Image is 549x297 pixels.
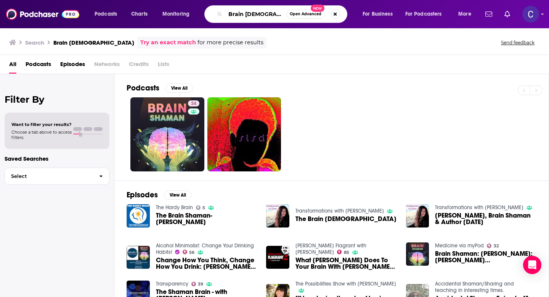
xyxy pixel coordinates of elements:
span: Networks [94,58,120,74]
input: Search podcasts, credits, & more... [225,8,286,20]
span: The Brain Shaman- [PERSON_NAME] [156,212,257,225]
a: Brain Shaman: Ken Sharlin: Parkinson's Disease — Preventing and Reversing Neurodegeneration with ... [435,250,536,263]
h2: Podcasts [127,83,159,93]
span: Brain Shaman: [PERSON_NAME]: [PERSON_NAME][MEDICAL_DATA] — Preventing and Reversing [MEDICAL_DATA... [435,250,536,263]
a: All [9,58,16,74]
img: Change How You Think, Change How You Drink: Molly Watts on the Brain Shaman Podcast [127,246,150,269]
span: Lists [158,58,169,74]
button: open menu [157,8,199,20]
img: The Brain Shaman- Michael Waite [127,204,150,228]
h3: Brain [DEMOGRAPHIC_DATA] [53,39,134,46]
span: 85 [344,251,349,254]
a: Alcohol Minimalist: Change Your Drinking Habits! [156,242,254,255]
a: Transformations with Tara [295,208,384,214]
span: For Podcasters [405,9,442,19]
span: What [PERSON_NAME] Does To Your Brain With [PERSON_NAME] | Flagrant U with [PERSON_NAME] [295,257,397,270]
div: Search podcasts, credits, & more... [212,5,355,23]
span: Logged in as publicityxxtina [522,6,539,23]
span: 39 [198,282,203,286]
p: Saved Searches [5,155,109,162]
a: Andrew Schulz's Flagrant with Akaash Singh [295,242,366,255]
span: More [458,9,471,19]
span: 34 [191,100,196,108]
button: Show profile menu [522,6,539,23]
a: EpisodesView All [127,190,191,200]
span: Monitoring [162,9,189,19]
button: open menu [357,8,402,20]
a: PodcastsView All [127,83,193,93]
h2: Filter By [5,94,109,105]
button: Open AdvancedNew [286,10,325,19]
a: Show notifications dropdown [501,8,513,21]
button: Select [5,168,109,185]
a: Transformations with Tara [435,204,523,211]
button: open menu [453,8,481,20]
a: The Brain Shaman [295,216,396,222]
a: Transparency [156,281,188,287]
a: 34 [188,100,199,107]
a: The Brain Shaman- Michael Waite [156,212,257,225]
span: Podcasts [95,9,117,19]
img: Podchaser - Follow, Share and Rate Podcasts [6,7,79,21]
a: Try an exact match [140,38,196,47]
button: open menu [89,8,127,20]
h3: Search [25,39,44,46]
span: for more precise results [197,38,263,47]
span: Open Advanced [290,12,321,16]
button: View All [165,84,193,93]
a: CC Lawhon, Brain Shaman & Author 06/29/12 [435,212,536,225]
a: 85 [337,250,349,254]
a: Charts [126,8,152,20]
h2: Episodes [127,190,158,200]
div: Open Intercom Messenger [523,256,541,274]
a: Show notifications dropdown [482,8,495,21]
button: Send feedback [499,39,537,46]
a: Podcasts [26,58,51,74]
a: Change How You Think, Change How You Drink: Molly Watts on the Brain Shaman Podcast [156,257,257,270]
span: [PERSON_NAME], Brain Shaman & Author [DATE] [435,212,536,225]
span: Want to filter your results? [11,122,72,127]
span: Credits [129,58,149,74]
a: What Ayahuasca Does To Your Brain With Shaman Omar | Flagrant U with Andrew Schulz [295,257,397,270]
span: Select [5,174,93,179]
span: New [311,5,324,12]
button: open menu [400,8,453,20]
a: 39 [191,282,204,286]
span: 5 [202,206,205,210]
span: For Business [363,9,393,19]
a: 56 [183,250,195,254]
button: View All [164,190,191,200]
span: 32 [494,244,499,248]
a: The Possibilities Show with Debbie Seid [295,281,396,287]
a: Medicine via myPod [435,242,484,249]
a: 5 [196,205,205,210]
a: Episodes [60,58,85,74]
span: Choose a tab above to access filters. [11,129,72,140]
span: Charts [131,9,148,19]
a: 34 [130,97,204,171]
img: The Brain Shaman [266,204,289,228]
img: What Ayahuasca Does To Your Brain With Shaman Omar | Flagrant U with Andrew Schulz [266,246,289,269]
img: Brain Shaman: Ken Sharlin: Parkinson's Disease — Preventing and Reversing Neurodegeneration with ... [406,242,429,266]
a: 32 [487,244,499,248]
span: The Brain [DEMOGRAPHIC_DATA] [295,216,396,222]
span: 56 [189,251,194,254]
span: Change How You Think, Change How You Drink: [PERSON_NAME] on the Brain Shaman Podcast [156,257,257,270]
img: CC Lawhon, Brain Shaman & Author 06/29/12 [406,204,429,228]
img: User Profile [522,6,539,23]
a: The Hardy Brain [156,204,193,211]
a: Accidental Shaman/Sharing and teaching in interesting times. [435,281,514,294]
